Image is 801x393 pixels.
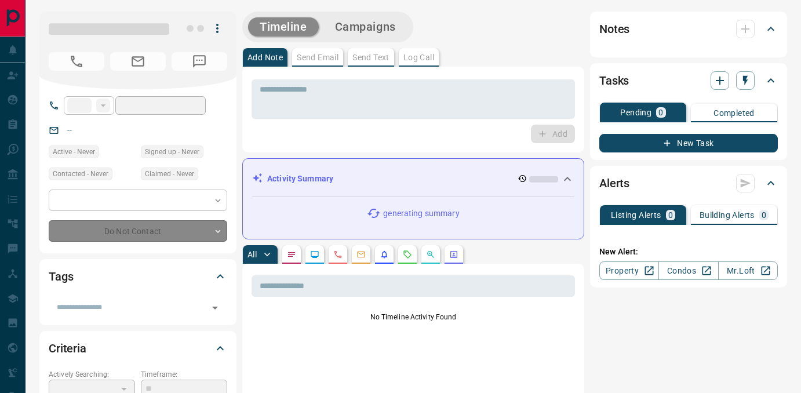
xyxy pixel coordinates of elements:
p: Pending [620,108,651,117]
p: 0 [658,108,663,117]
svg: Requests [403,250,412,259]
svg: Emails [356,250,366,259]
p: Actively Searching: [49,369,135,380]
div: Tasks [599,67,778,94]
a: Property [599,261,659,280]
svg: Notes [287,250,296,259]
p: All [247,250,257,259]
p: 0 [762,211,766,219]
span: No Number [49,52,104,71]
div: Alerts [599,169,778,197]
button: Campaigns [323,17,407,37]
div: Do Not Contact [49,220,227,242]
h2: Tasks [599,71,629,90]
span: Contacted - Never [53,168,108,180]
svg: Lead Browsing Activity [310,250,319,259]
p: Add Note [247,53,283,61]
span: No Number [172,52,227,71]
p: Timeframe: [141,369,227,380]
svg: Opportunities [426,250,435,259]
svg: Calls [333,250,343,259]
span: Active - Never [53,146,95,158]
button: Open [207,300,223,316]
div: Activity Summary [252,168,574,190]
button: Timeline [248,17,319,37]
p: Listing Alerts [611,211,661,219]
div: Criteria [49,334,227,362]
svg: Agent Actions [449,250,458,259]
h2: Tags [49,267,73,286]
h2: Notes [599,20,629,38]
p: New Alert: [599,246,778,258]
button: New Task [599,134,778,152]
h2: Alerts [599,174,629,192]
span: No Email [110,52,166,71]
span: Claimed - Never [145,168,194,180]
p: generating summary [383,208,459,220]
p: No Timeline Activity Found [252,312,575,322]
div: Tags [49,263,227,290]
svg: Listing Alerts [380,250,389,259]
a: Condos [658,261,718,280]
div: Notes [599,15,778,43]
a: -- [67,125,72,134]
a: Mr.Loft [718,261,778,280]
span: Signed up - Never [145,146,199,158]
p: 0 [668,211,673,219]
p: Activity Summary [267,173,333,185]
p: Completed [713,109,755,117]
p: Building Alerts [700,211,755,219]
h2: Criteria [49,339,86,358]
